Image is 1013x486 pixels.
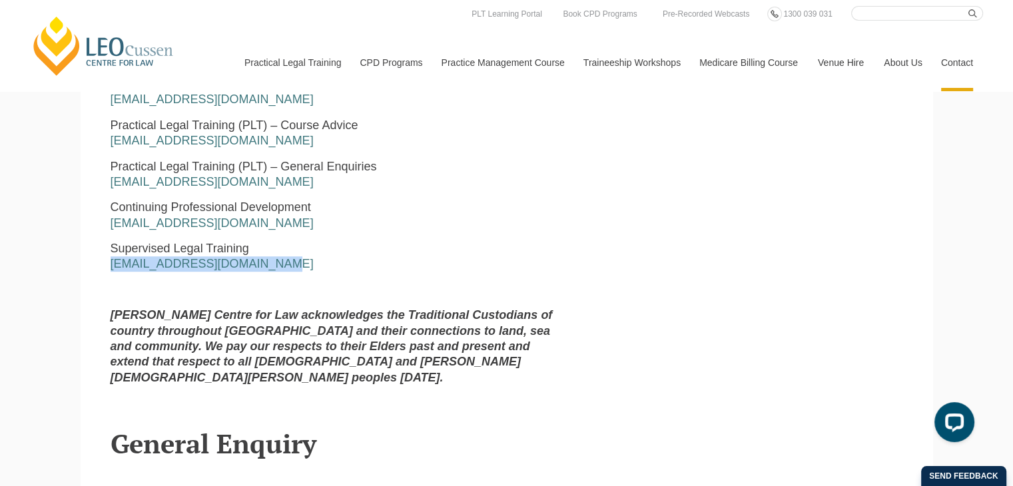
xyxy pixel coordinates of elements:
[111,77,565,108] p: Email: General Enquiries
[111,308,553,384] strong: [PERSON_NAME] Centre for Law acknowledges the Traditional Custodians of country throughout [GEOGR...
[111,200,565,231] p: Continuing Professional Development
[234,34,350,91] a: Practical Legal Training
[30,15,177,77] a: [PERSON_NAME] Centre for Law
[111,429,903,458] h2: General Enquiry
[689,34,808,91] a: Medicare Billing Course
[350,34,431,91] a: CPD Programs
[468,7,545,21] a: PLT Learning Portal
[432,34,573,91] a: Practice Management Course
[808,34,874,91] a: Venue Hire
[783,9,832,19] span: 1300 039 031
[111,134,314,147] a: [EMAIL_ADDRESS][DOMAIN_NAME]
[659,7,753,21] a: Pre-Recorded Webcasts
[874,34,931,91] a: About Us
[111,160,377,173] span: Practical Legal Training (PLT) – General Enquiries
[780,7,835,21] a: 1300 039 031
[931,34,983,91] a: Contact
[573,34,689,91] a: Traineeship Workshops
[111,93,314,106] a: [EMAIL_ADDRESS][DOMAIN_NAME]
[111,118,565,149] p: Practical Legal Training (PLT) – Course Advice
[559,7,640,21] a: Book CPD Programs
[111,257,314,270] a: [EMAIL_ADDRESS][DOMAIN_NAME]
[111,216,314,230] a: [EMAIL_ADDRESS][DOMAIN_NAME]
[924,397,980,453] iframe: LiveChat chat widget
[111,241,565,272] p: Supervised Legal Training
[111,175,314,188] a: [EMAIL_ADDRESS][DOMAIN_NAME]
